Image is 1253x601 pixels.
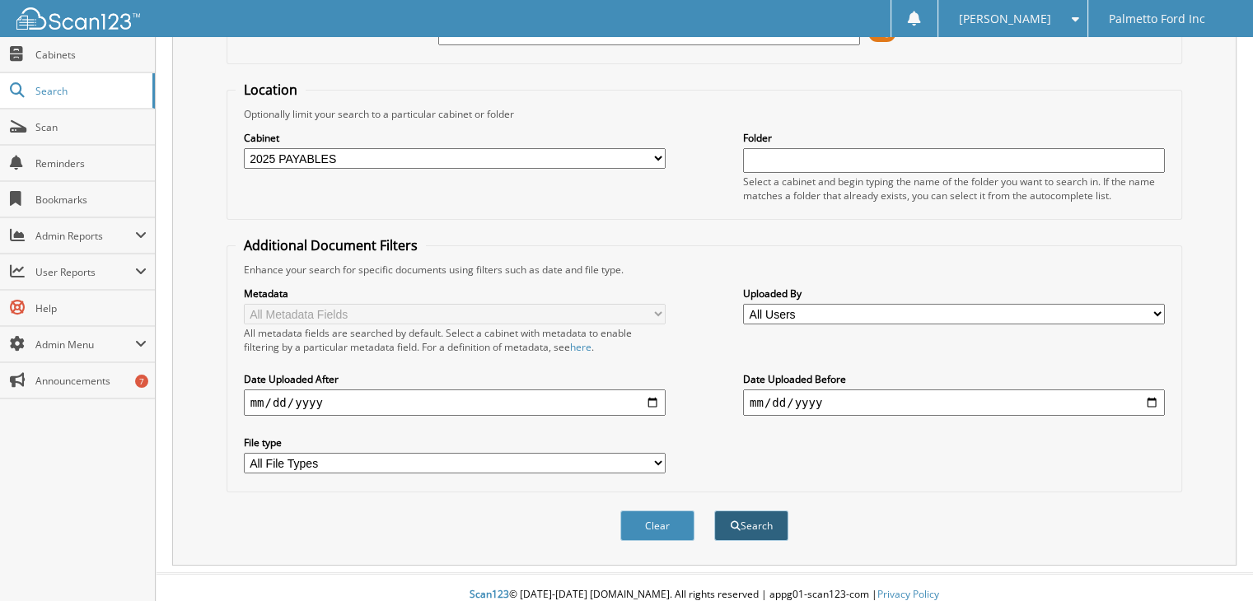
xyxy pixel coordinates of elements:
span: User Reports [35,265,135,279]
span: Scan [35,120,147,134]
span: Palmetto Ford Inc [1109,14,1205,24]
button: Clear [620,510,694,541]
span: Search [35,84,144,98]
label: File type [244,436,666,450]
label: Metadata [244,287,666,300]
div: Select a cabinet and begin typing the name of the folder you want to search in. If the name match... [743,175,1165,203]
span: Announcements [35,374,147,388]
button: Search [714,510,788,541]
span: Cabinets [35,48,147,62]
label: Date Uploaded After [244,372,666,386]
div: Enhance your search for specific documents using filters such as date and file type. [236,263,1174,277]
div: Optionally limit your search to a particular cabinet or folder [236,107,1174,121]
img: scan123-logo-white.svg [16,7,140,30]
a: here [570,340,591,354]
span: Admin Menu [35,338,135,352]
div: 7 [135,375,148,388]
label: Date Uploaded Before [743,372,1165,386]
input: start [244,389,666,416]
label: Cabinet [244,131,666,145]
div: All metadata fields are searched by default. Select a cabinet with metadata to enable filtering b... [244,326,666,354]
label: Folder [743,131,1165,145]
span: Admin Reports [35,229,135,243]
span: Scan123 [470,587,509,601]
label: Uploaded By [743,287,1165,300]
span: [PERSON_NAME] [959,14,1051,24]
span: Bookmarks [35,193,147,207]
legend: Location [236,81,306,99]
input: end [743,389,1165,416]
span: Help [35,301,147,315]
legend: Additional Document Filters [236,236,426,254]
a: Privacy Policy [877,587,939,601]
span: Reminders [35,156,147,170]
